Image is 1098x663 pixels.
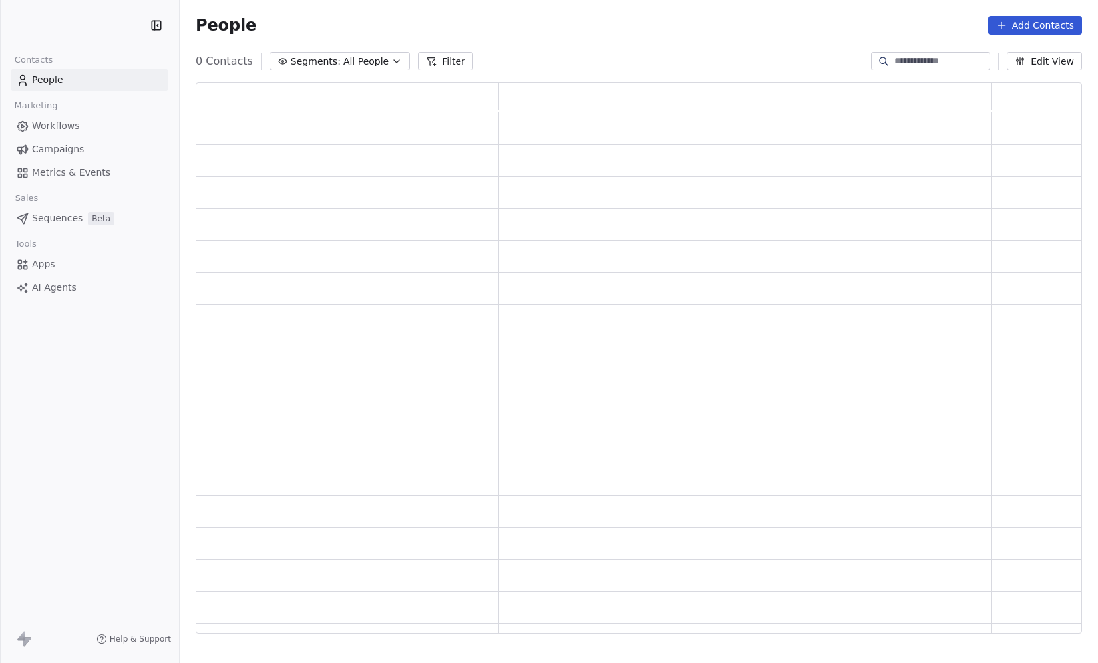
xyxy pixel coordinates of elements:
[11,207,168,229] a: SequencesBeta
[11,115,168,137] a: Workflows
[988,16,1082,35] button: Add Contacts
[196,53,253,69] span: 0 Contacts
[32,166,110,180] span: Metrics & Events
[110,634,171,644] span: Help & Support
[96,634,171,644] a: Help & Support
[32,257,55,271] span: Apps
[11,162,168,184] a: Metrics & Events
[88,212,114,225] span: Beta
[1007,52,1082,70] button: Edit View
[11,277,168,299] a: AI Agents
[196,15,256,35] span: People
[291,55,341,68] span: Segments:
[9,50,59,70] span: Contacts
[9,188,44,208] span: Sales
[9,234,42,254] span: Tools
[9,96,63,116] span: Marketing
[343,55,389,68] span: All People
[32,142,84,156] span: Campaigns
[11,138,168,160] a: Campaigns
[418,52,473,70] button: Filter
[32,73,63,87] span: People
[32,211,83,225] span: Sequences
[32,119,80,133] span: Workflows
[32,281,77,295] span: AI Agents
[11,69,168,91] a: People
[11,253,168,275] a: Apps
